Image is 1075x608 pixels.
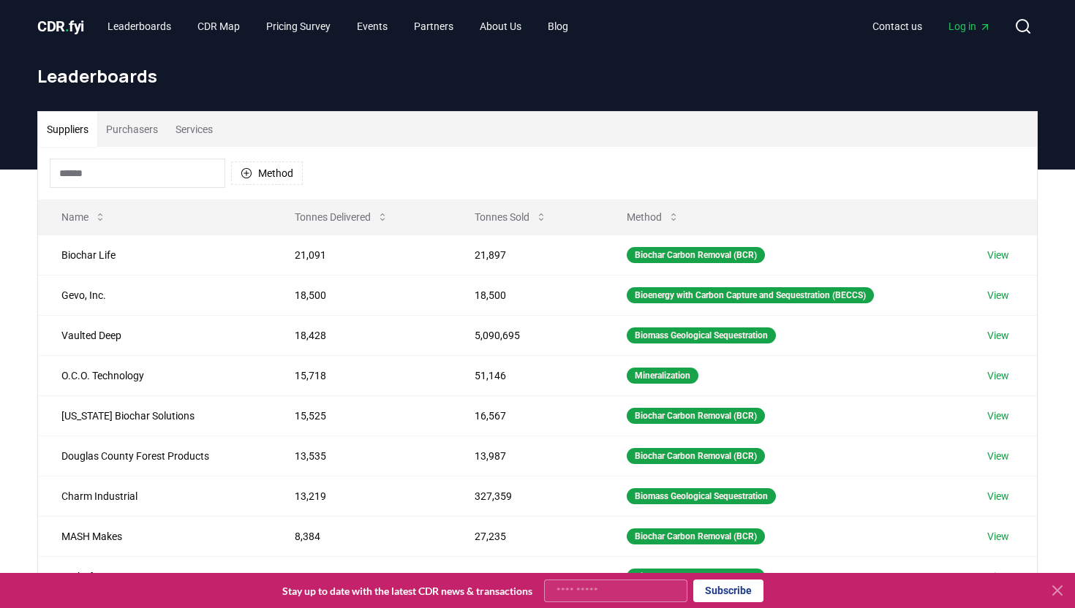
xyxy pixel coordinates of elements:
td: [US_STATE] Biochar Solutions [38,395,271,436]
a: View [987,529,1009,544]
div: Biomass Geological Sequestration [627,488,776,504]
a: Blog [536,13,580,39]
td: 8,384 [271,516,450,556]
td: 13,535 [271,436,450,476]
td: 15,525 [271,395,450,436]
button: Services [167,112,222,147]
td: Vaulted Deep [38,315,271,355]
a: View [987,368,1009,383]
a: View [987,328,1009,343]
a: Partners [402,13,465,39]
div: Biochar Carbon Removal (BCR) [627,448,765,464]
a: CDR.fyi [37,16,84,37]
a: View [987,408,1009,423]
td: O.C.O. Technology [38,355,271,395]
td: Douglas County Forest Products [38,436,271,476]
span: CDR fyi [37,18,84,35]
div: Bioenergy with Carbon Capture and Sequestration (BECCS) [627,287,874,303]
td: 16,567 [451,395,603,436]
a: View [987,569,1009,584]
div: Biochar Carbon Removal (BCR) [627,247,765,263]
div: Biochar Carbon Removal (BCR) [627,408,765,424]
button: Method [615,202,691,232]
a: View [987,248,1009,262]
a: Pricing Survey [254,13,342,39]
td: 21,091 [271,235,450,275]
button: Suppliers [38,112,97,147]
td: 21,897 [451,235,603,275]
button: Tonnes Sold [463,202,559,232]
td: 51,146 [451,355,603,395]
nav: Main [96,13,580,39]
button: Tonnes Delivered [283,202,400,232]
a: View [987,489,1009,503]
button: Name [50,202,118,232]
td: 18,500 [451,275,603,315]
span: . [65,18,69,35]
a: Leaderboards [96,13,183,39]
button: Method [231,161,303,185]
td: 5,090,695 [451,315,603,355]
td: 15,718 [271,355,450,395]
td: 13,219 [271,476,450,516]
td: 6,651 [271,556,450,596]
td: 27,235 [451,516,603,556]
h1: Leaderboards [37,64,1038,88]
div: Biochar Carbon Removal (BCR) [627,528,765,544]
a: Events [345,13,399,39]
a: Log in [937,13,1003,39]
div: Biochar Carbon Removal (BCR) [627,569,765,585]
div: Biomass Geological Sequestration [627,327,776,343]
td: Carbofex [38,556,271,596]
td: 13,987 [451,436,603,476]
td: MASH Makes [38,516,271,556]
td: 14,641 [451,556,603,596]
nav: Main [861,13,1003,39]
td: 327,359 [451,476,603,516]
span: Log in [948,19,991,34]
td: 18,428 [271,315,450,355]
td: 18,500 [271,275,450,315]
a: Contact us [861,13,934,39]
td: Charm Industrial [38,476,271,516]
a: View [987,288,1009,303]
td: Gevo, Inc. [38,275,271,315]
a: About Us [468,13,533,39]
div: Mineralization [627,368,698,384]
a: CDR Map [186,13,252,39]
td: Biochar Life [38,235,271,275]
a: View [987,449,1009,463]
button: Purchasers [97,112,167,147]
